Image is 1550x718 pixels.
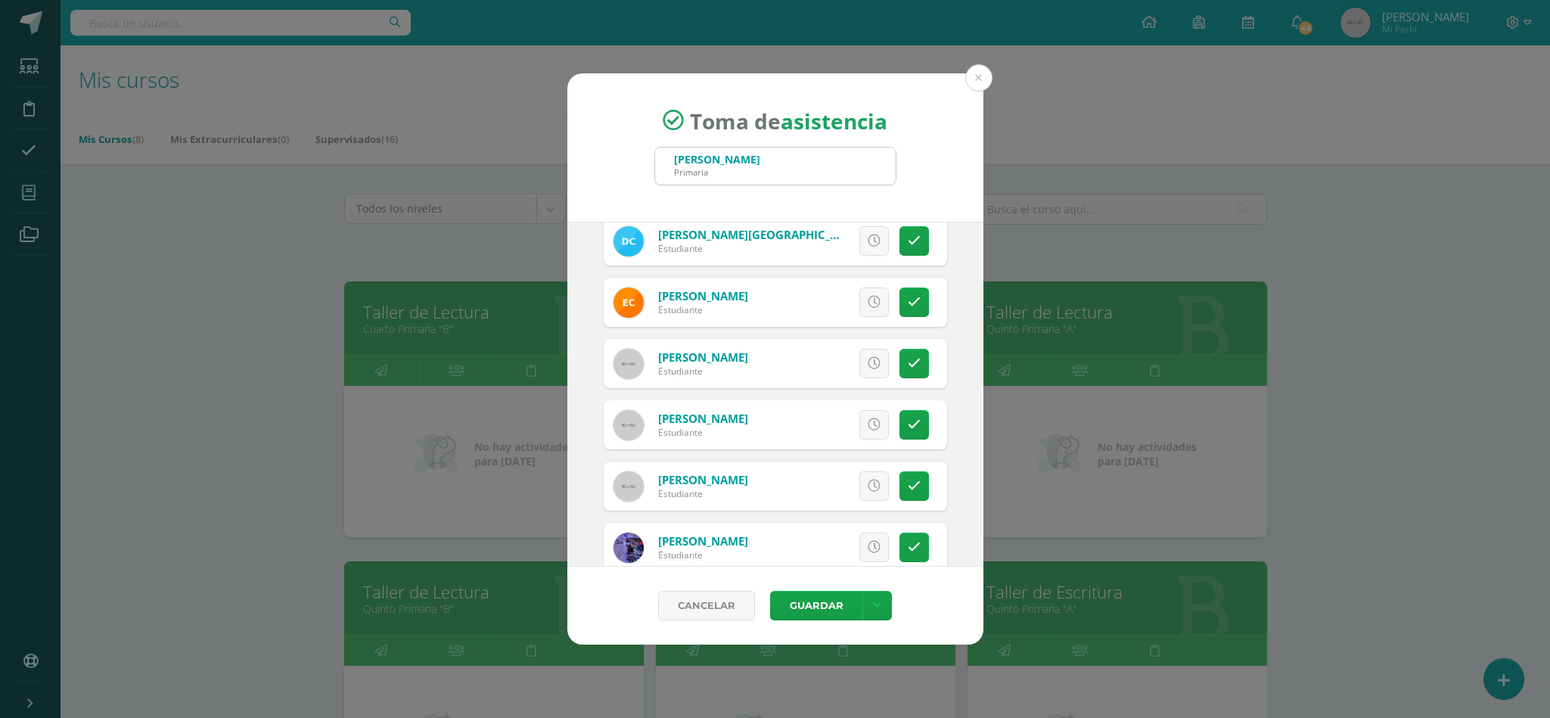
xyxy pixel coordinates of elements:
[965,64,992,92] button: Close (Esc)
[613,471,644,502] img: 60x60
[674,152,760,166] div: [PERSON_NAME]
[781,106,887,135] strong: asistencia
[658,242,840,255] div: Estudiante
[658,411,748,426] a: [PERSON_NAME]
[674,166,760,178] div: Primaria
[658,487,748,500] div: Estudiante
[658,591,755,620] a: Cancelar
[613,349,644,379] img: 60x60
[658,365,748,378] div: Estudiante
[658,227,864,242] a: [PERSON_NAME][GEOGRAPHIC_DATA]
[658,472,748,487] a: [PERSON_NAME]
[613,288,644,318] img: 3dd15cadf8e77a116cd4a8b62b8cd5a7.png
[658,549,748,561] div: Estudiante
[658,350,748,365] a: [PERSON_NAME]
[658,426,748,439] div: Estudiante
[658,303,748,316] div: Estudiante
[658,288,748,303] a: [PERSON_NAME]
[770,591,862,620] button: Guardar
[613,226,644,256] img: 4d4c6960d0b243772f483ba4028e3653.png
[658,533,748,549] a: [PERSON_NAME]
[613,410,644,440] img: 60x60
[613,533,644,563] img: 95c33cb4243097abdcc03a64a996a9cf.png
[655,148,896,185] input: Busca un grado o sección aquí...
[690,106,887,135] span: Toma de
